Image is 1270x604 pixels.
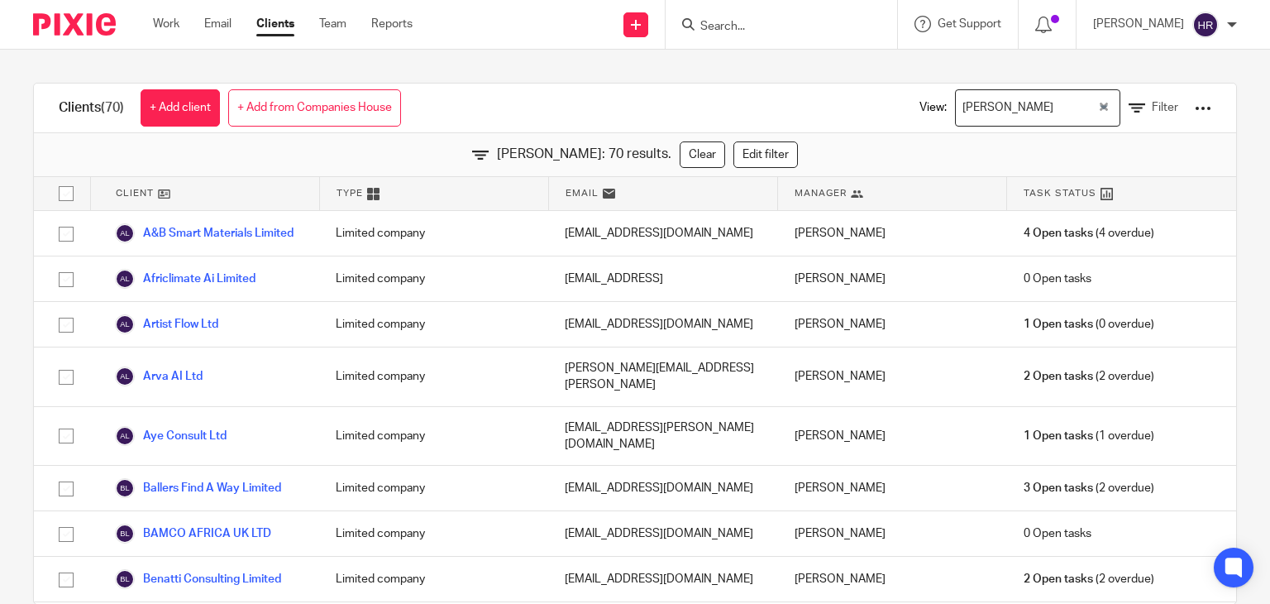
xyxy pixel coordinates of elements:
a: Ballers Find A Way Limited [115,478,281,498]
div: Limited company [319,407,548,466]
span: 2 Open tasks [1024,368,1093,385]
a: + Add from Companies House [228,89,401,127]
div: [EMAIL_ADDRESS][DOMAIN_NAME] [548,557,777,602]
input: Search [699,20,847,35]
a: Edit filter [733,141,798,168]
div: [PERSON_NAME] [778,511,1007,556]
div: Limited company [319,511,548,556]
h1: Clients [59,99,124,117]
div: [EMAIL_ADDRESS][DOMAIN_NAME] [548,511,777,556]
img: svg%3E [1192,12,1219,38]
div: [PERSON_NAME] [778,557,1007,602]
span: (2 overdue) [1024,571,1154,587]
span: (4 overdue) [1024,225,1154,242]
img: svg%3E [115,367,135,386]
img: svg%3E [115,223,135,243]
span: 1 Open tasks [1024,316,1093,333]
a: + Add client [141,89,220,127]
span: 3 Open tasks [1024,480,1093,496]
div: [EMAIL_ADDRESS][DOMAIN_NAME] [548,302,777,347]
span: (1 overdue) [1024,428,1154,444]
span: 1 Open tasks [1024,428,1093,444]
span: (2 overdue) [1024,368,1154,385]
div: Limited company [319,348,548,406]
img: svg%3E [115,314,135,334]
span: Manager [795,186,847,200]
span: Filter [1152,102,1178,113]
img: svg%3E [115,478,135,498]
input: Select all [50,178,82,209]
button: Clear Selected [1100,102,1108,115]
span: Client [116,186,154,200]
span: Task Status [1024,186,1096,200]
span: (70) [101,101,124,114]
div: View: [895,84,1211,132]
div: Limited company [319,211,548,256]
div: [PERSON_NAME] [778,211,1007,256]
img: svg%3E [115,569,135,589]
div: [EMAIL_ADDRESS] [548,256,777,301]
span: [PERSON_NAME] [959,93,1058,122]
div: [EMAIL_ADDRESS][PERSON_NAME][DOMAIN_NAME] [548,407,777,466]
a: Africlimate Ai Limited [115,269,255,289]
input: Search for option [1059,93,1096,122]
img: svg%3E [115,524,135,544]
div: Limited company [319,256,548,301]
span: 0 Open tasks [1024,525,1091,542]
div: [PERSON_NAME] [778,302,1007,347]
a: Email [204,16,232,32]
img: Pixie [33,13,116,36]
span: (0 overdue) [1024,316,1154,333]
span: Get Support [938,18,1001,30]
a: BAMCO AFRICA UK LTD [115,524,271,544]
span: 2 Open tasks [1024,571,1093,587]
span: 0 Open tasks [1024,271,1091,287]
div: Search for option [955,89,1120,127]
div: [EMAIL_ADDRESS][DOMAIN_NAME] [548,466,777,511]
span: [PERSON_NAME]: 70 results. [497,145,671,164]
div: Limited company [319,466,548,511]
a: Reports [371,16,413,32]
a: Artist Flow Ltd [115,314,218,334]
span: (2 overdue) [1024,480,1154,496]
img: svg%3E [115,426,135,446]
div: [EMAIL_ADDRESS][DOMAIN_NAME] [548,211,777,256]
p: [PERSON_NAME] [1093,16,1184,32]
a: Aye Consult Ltd [115,426,227,446]
img: svg%3E [115,269,135,289]
a: Benatti Consulting Limited [115,569,281,589]
div: [PERSON_NAME] [778,466,1007,511]
a: Work [153,16,179,32]
a: Clear [680,141,725,168]
a: Clients [256,16,294,32]
div: [PERSON_NAME] [778,256,1007,301]
div: Limited company [319,302,548,347]
span: Type [337,186,363,200]
a: Team [319,16,346,32]
span: Email [566,186,599,200]
div: [PERSON_NAME] [778,407,1007,466]
a: Arva AI Ltd [115,367,203,386]
div: Limited company [319,557,548,602]
span: 4 Open tasks [1024,225,1093,242]
div: [PERSON_NAME] [778,348,1007,406]
div: [PERSON_NAME][EMAIL_ADDRESS][PERSON_NAME] [548,348,777,406]
a: A&B Smart Materials Limited [115,223,294,243]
